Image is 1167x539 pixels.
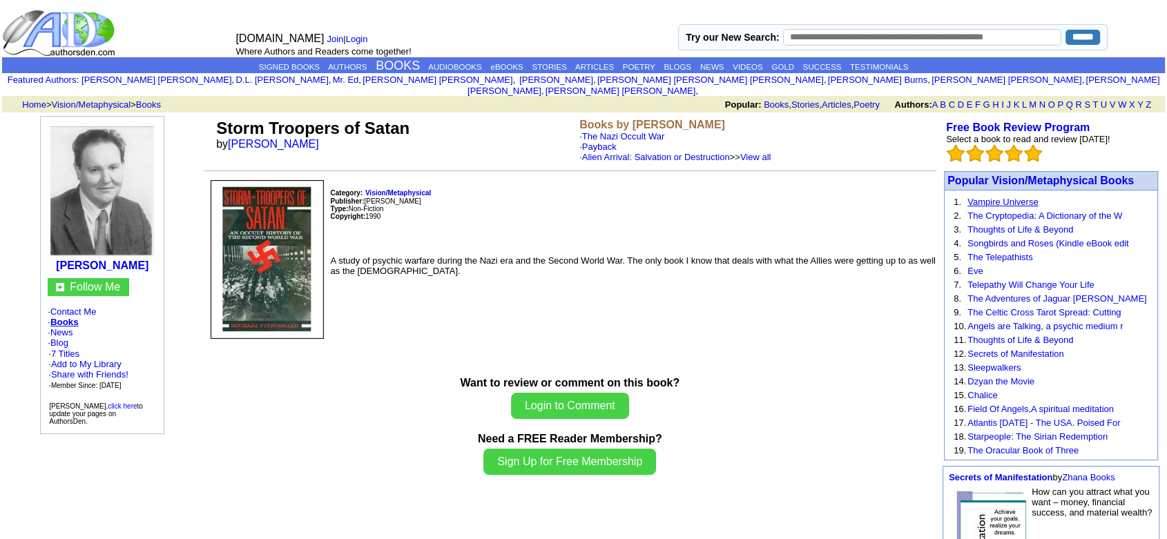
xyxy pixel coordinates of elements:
a: Secrets of Manifestation [967,349,1063,359]
a: [PERSON_NAME] [PERSON_NAME] [546,86,695,96]
a: click here [108,402,137,410]
b: Want to review or comment on this book? [460,377,679,389]
font: i [234,77,235,84]
a: [PERSON_NAME] [228,138,319,150]
a: Sleepwalkers [967,362,1021,373]
font: · · · [48,359,128,390]
a: N [1039,99,1045,110]
a: eBOOKS [490,63,523,71]
font: 6. [954,266,961,276]
a: L [1022,99,1027,110]
font: Member Since: [DATE] [51,382,122,389]
font: 3. [954,224,961,235]
font: 1990 [365,213,380,220]
a: H [992,99,999,110]
a: D.L. [PERSON_NAME] [235,75,328,85]
font: A study of psychic warfare during the Nazi era and the Second World War. The only book I know tha... [331,255,936,276]
a: E [966,99,972,110]
a: Angels are Talking, a psychic medium r [967,321,1123,331]
a: C [948,99,954,110]
a: POETRY [623,63,655,71]
a: Payback [582,141,617,152]
a: F [975,99,981,110]
font: : [8,75,79,85]
font: 4. [954,238,961,248]
a: Stories [791,99,819,110]
a: Atlantis [DATE] - The USA. Poised For [967,418,1120,428]
a: The Oracular Book of Three [967,445,1079,455]
a: ARTICLES [575,63,614,71]
font: 8. [954,293,961,304]
font: 2. [954,210,961,221]
img: logo_ad.gif [2,9,118,57]
a: [PERSON_NAME] [PERSON_NAME] [467,75,1159,96]
a: W [1118,99,1126,110]
img: bigemptystars.png [1005,144,1023,162]
a: Alien Arrival: Salvation or Destruction [582,152,730,162]
img: bigemptystars.png [947,144,965,162]
a: News [50,327,73,337]
a: Telepathy Will Change Your Life [967,280,1094,290]
a: G [983,99,990,110]
a: [PERSON_NAME] [56,259,148,271]
font: 10. [954,321,966,331]
a: NEWS [700,63,724,71]
font: 17. [954,418,966,428]
a: TESTIMONIALS [850,63,908,71]
a: Sign Up for Free Membership [483,457,656,467]
a: Popular Vision/Metaphysical Books [947,175,1134,186]
img: 45950.jpg [50,126,154,256]
a: Thoughts of Life & Beyond [967,224,1073,235]
a: The Celtic Cross Tarot Spread: Cutting [967,307,1121,317]
b: Type: [331,205,349,213]
font: i [515,77,517,84]
a: P [1057,99,1063,110]
a: Vampire Universe [967,197,1038,207]
font: Non-Fiction [331,205,384,213]
font: i [826,77,827,84]
a: Add to My Library [51,359,122,369]
b: Popular: [725,99,762,110]
a: View all [740,152,771,162]
b: Free Book Review Program [946,121,1090,133]
font: 18. [954,431,966,442]
font: > > [17,99,161,110]
a: [PERSON_NAME] [PERSON_NAME] [363,75,512,85]
font: 1. [954,197,961,207]
font: i [543,88,545,95]
a: SUCCESS [803,63,842,71]
a: K [1014,99,1020,110]
a: The Cryptopedia: A Dictionary of the W [967,210,1122,221]
a: Eve [967,266,983,276]
font: Copyright: [331,213,366,220]
font: How can you attract what you want – money, financial success, and material wealth? [1032,487,1152,518]
font: 12. [954,349,966,359]
font: [PERSON_NAME] [331,197,421,205]
a: VIDEOS [733,63,762,71]
a: Books [136,99,161,110]
a: Featured Authors [8,75,77,85]
label: Try our New Search: [686,32,779,43]
font: 16. [954,404,966,414]
a: [PERSON_NAME] [PERSON_NAME] [81,75,231,85]
b: Publisher: [331,197,365,205]
img: bigemptystars.png [985,144,1003,162]
a: O [1048,99,1055,110]
font: 19. [954,445,966,455]
b: Authors: [894,99,932,110]
font: i [596,77,597,84]
a: A [932,99,938,110]
a: GOLD [771,63,794,71]
a: I [1001,99,1004,110]
a: Share with Friends! [51,369,128,380]
font: 13. [954,362,966,373]
font: 11. [954,335,966,345]
font: 15. [954,390,966,400]
a: Follow Me [70,281,120,293]
font: Where Authors and Readers come together! [235,46,411,57]
font: i [698,88,700,95]
font: by [949,472,1115,482]
a: The Nazi Occult War [582,131,664,141]
a: The Telepathists [967,252,1032,262]
font: · · · · [48,306,157,391]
